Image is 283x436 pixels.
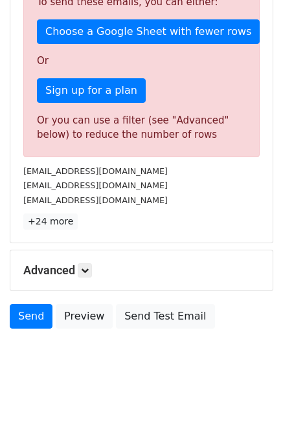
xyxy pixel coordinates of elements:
[23,180,168,190] small: [EMAIL_ADDRESS][DOMAIN_NAME]
[23,263,260,278] h5: Advanced
[10,304,52,329] a: Send
[23,195,168,205] small: [EMAIL_ADDRESS][DOMAIN_NAME]
[37,78,146,103] a: Sign up for a plan
[116,304,214,329] a: Send Test Email
[37,113,246,142] div: Or you can use a filter (see "Advanced" below) to reduce the number of rows
[23,213,78,230] a: +24 more
[37,19,260,44] a: Choose a Google Sheet with fewer rows
[37,54,246,68] p: Or
[56,304,113,329] a: Preview
[23,166,168,176] small: [EMAIL_ADDRESS][DOMAIN_NAME]
[218,374,283,436] iframe: Chat Widget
